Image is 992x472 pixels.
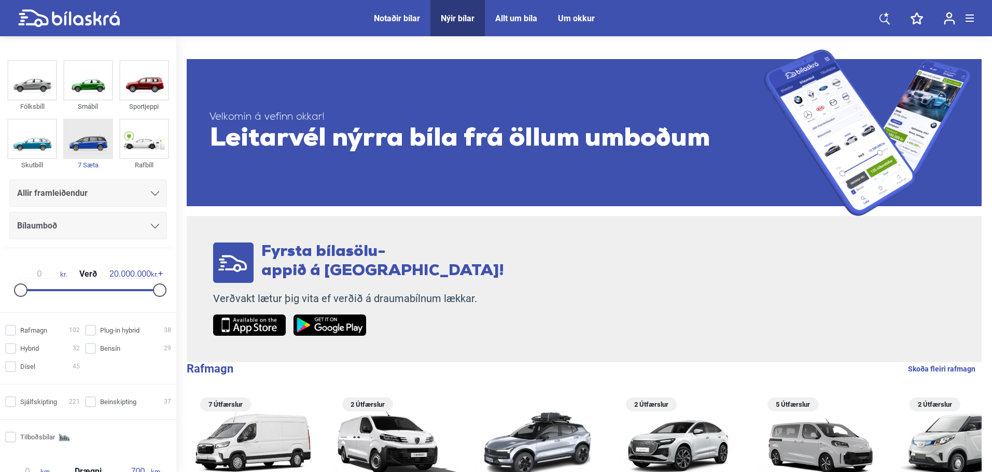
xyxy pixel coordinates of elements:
[100,325,139,336] span: Plug-in hybrid
[69,325,80,336] span: 102
[20,325,47,336] span: Rafmagn
[164,325,171,336] span: 38
[261,244,504,279] span: Fyrsta bílasölu- appið á [GEOGRAPHIC_DATA]!
[20,361,35,372] span: Dísel
[19,269,67,279] span: kr.
[20,432,55,442] span: Tilboðsbílar
[187,49,982,216] a: Velkomin á vefinn okkar!Leitarvél nýrra bíla frá öllum umboðum
[73,361,80,372] span: 45
[631,397,672,411] span: 2 Útfærslur
[119,101,169,112] div: Sportjeppi
[100,396,136,407] span: Beinskipting
[73,343,80,354] span: 32
[63,101,113,112] div: Smábíl
[77,270,100,278] span: Verð
[7,159,57,171] div: Skutbíll
[7,101,57,112] div: Fólksbíll
[100,343,120,354] span: Bensín
[63,159,113,171] div: 7 Sæta
[915,397,955,411] span: 2 Útfærslur
[17,186,88,201] span: Allir framleiðendur
[20,396,57,407] span: Sjálfskipting
[69,396,80,407] span: 221
[773,397,813,411] span: 5 Útfærslur
[17,219,57,233] span: Bílaumboð
[944,12,955,25] img: user-login.svg
[347,397,388,411] span: 2 Útfærslur
[187,362,233,375] b: Rafmagn
[213,292,504,305] p: Verðvakt lætur þig vita ef verðið á draumabílnum lækkar.
[109,269,158,279] span: kr.
[908,362,975,376] a: Skoða fleiri rafmagn
[20,343,39,354] span: Hybrid
[205,397,246,411] span: 7 Útfærslur
[209,124,764,155] span: Leitarvél nýrra bíla frá öllum umboðum
[441,13,474,23] a: Nýir bílar
[495,13,537,23] a: Allt um bíla
[164,343,171,354] span: 29
[558,13,595,23] a: Um okkur
[164,396,171,407] span: 37
[374,13,420,23] a: Notaðir bílar
[119,159,169,171] div: Rafbíll
[209,111,764,124] span: Velkomin á vefinn okkar!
